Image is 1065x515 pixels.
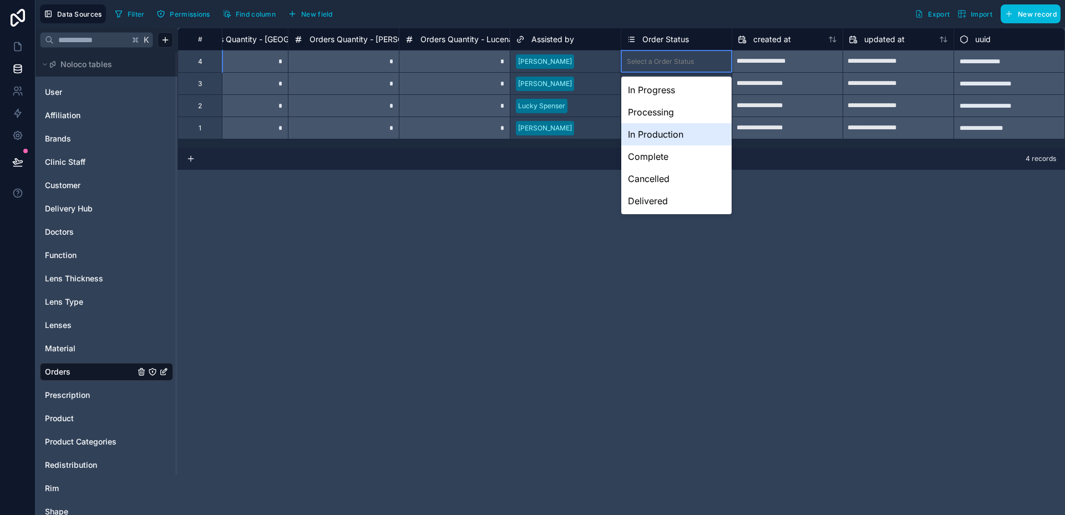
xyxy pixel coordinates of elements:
[301,10,333,18] span: New field
[45,320,135,331] a: Lenses
[518,79,572,89] div: [PERSON_NAME]
[40,57,166,72] button: Noloco tables
[143,36,150,44] span: K
[864,34,905,45] span: updated at
[45,273,135,284] a: Lens Thickness
[45,250,77,261] span: Function
[45,203,93,214] span: Delivery Hub
[621,168,732,190] div: Cancelled
[621,190,732,212] div: Delivered
[45,366,135,377] a: Orders
[40,456,173,474] div: Redistribution
[621,145,732,168] div: Complete
[45,226,135,238] a: Doctors
[219,6,280,22] button: Find column
[621,79,732,101] div: In Progress
[45,133,135,144] a: Brands
[45,110,80,121] span: Affiliation
[40,4,106,23] button: Data Sources
[128,10,145,18] span: Filter
[170,10,210,18] span: Permissions
[40,153,173,171] div: Clinic Staff
[45,180,80,191] span: Customer
[45,156,85,168] span: Clinic Staff
[45,320,72,331] span: Lenses
[621,123,732,145] div: In Production
[45,203,135,214] a: Delivery Hub
[40,246,173,264] div: Function
[110,6,149,22] button: Filter
[153,6,218,22] a: Permissions
[45,460,135,471] a: Redistribution
[45,366,70,377] span: Orders
[45,156,135,168] a: Clinic Staff
[45,133,71,144] span: Brands
[40,270,173,287] div: Lens Thickness
[971,10,992,18] span: Import
[236,10,276,18] span: Find column
[40,479,173,497] div: Rim
[45,87,62,98] span: User
[954,4,996,23] button: Import
[996,4,1061,23] a: New record
[1001,4,1061,23] button: New record
[621,101,732,123] div: Processing
[284,6,337,22] button: New field
[40,83,173,101] div: User
[45,273,103,284] span: Lens Thickness
[45,343,135,354] a: Material
[627,57,694,66] div: Select a Order Status
[40,130,173,148] div: Brands
[45,296,83,307] span: Lens Type
[40,223,173,241] div: Doctors
[45,436,116,447] span: Product Categories
[40,410,173,427] div: Product
[518,57,572,67] div: [PERSON_NAME]
[420,34,513,45] span: Orders Quantity - Lucena
[753,34,791,45] span: created at
[198,102,202,110] div: 2
[45,296,135,307] a: Lens Type
[45,436,135,447] a: Product Categories
[40,363,173,381] div: Orders
[531,34,574,45] span: Assisted by
[975,34,991,45] span: uuid
[153,6,214,22] button: Permissions
[40,107,173,124] div: Affiliation
[310,34,439,45] span: Orders Quantity - [PERSON_NAME]
[40,340,173,357] div: Material
[198,79,202,88] div: 3
[45,390,135,401] a: Prescription
[45,390,90,401] span: Prescription
[45,413,74,424] span: Product
[40,433,173,451] div: Product Categories
[45,483,135,494] a: Rim
[518,101,565,111] div: Lucky Spenser
[40,386,173,404] div: Prescription
[40,293,173,311] div: Lens Type
[198,57,202,66] div: 4
[45,226,74,238] span: Doctors
[1018,10,1057,18] span: New record
[40,200,173,218] div: Delivery Hub
[45,87,135,98] a: User
[45,110,135,121] a: Affiliation
[1026,154,1056,163] span: 4 records
[57,10,102,18] span: Data Sources
[45,460,97,471] span: Redistribution
[199,124,201,133] div: 1
[45,413,135,424] a: Product
[911,4,954,23] button: Export
[45,483,59,494] span: Rim
[45,180,135,191] a: Customer
[40,176,173,194] div: Customer
[45,250,135,261] a: Function
[60,59,112,70] span: Noloco tables
[45,343,75,354] span: Material
[40,316,173,334] div: Lenses
[928,10,950,18] span: Export
[518,123,572,133] div: [PERSON_NAME]
[642,34,689,45] span: Order Status
[186,35,214,43] div: #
